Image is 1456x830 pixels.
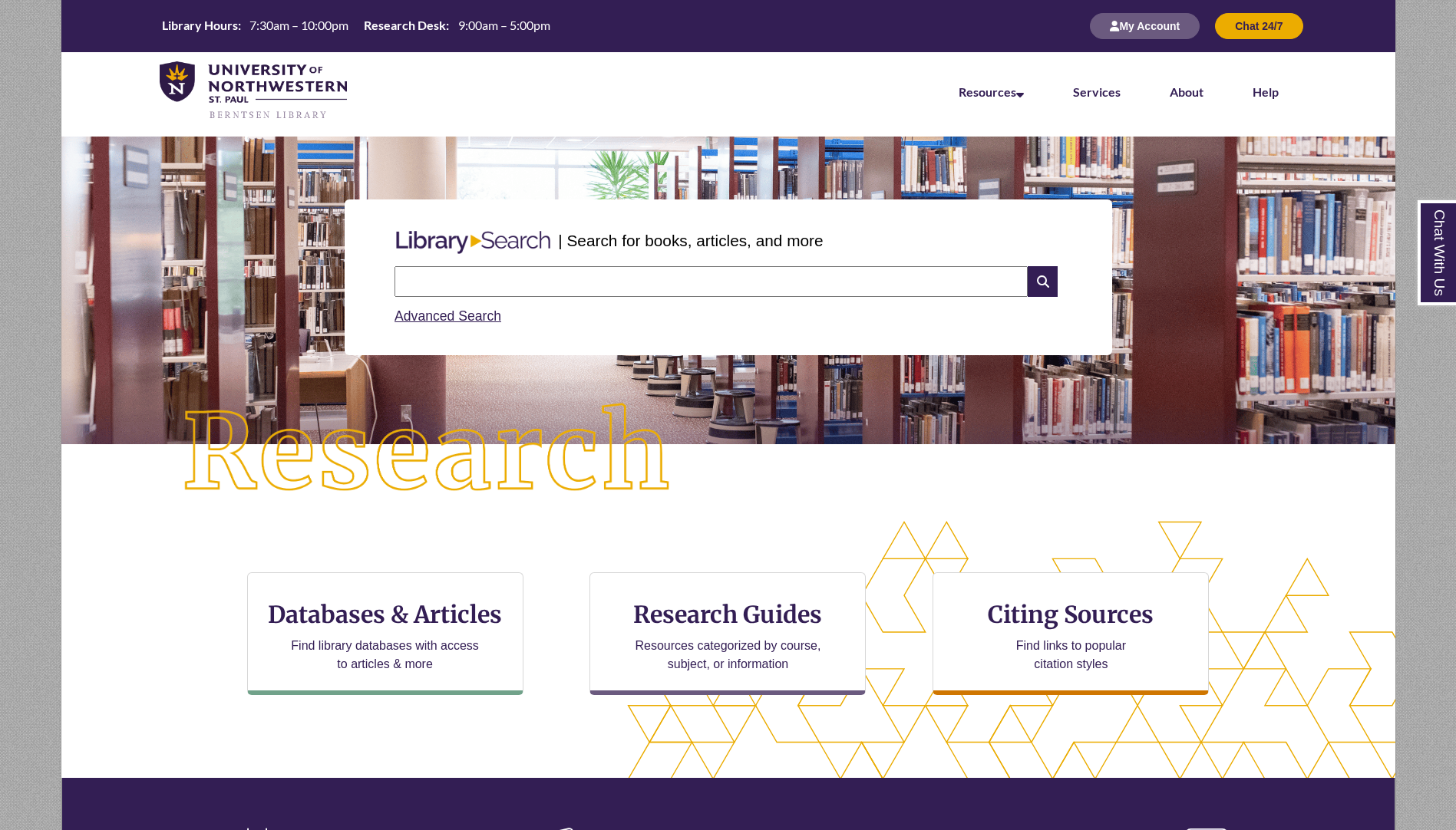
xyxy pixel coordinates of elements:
[1170,84,1203,99] a: About
[127,349,728,558] img: Research
[589,572,866,695] a: Research Guides Resources categorized by course, subject, or information
[1090,13,1200,39] button: My Account
[249,18,348,32] span: 7:30am – 10:00pm
[1090,19,1200,32] a: My Account
[1253,84,1279,99] a: Help
[395,308,501,324] a: Advanced Search
[160,61,348,121] img: UNWSP Library Logo
[388,225,558,260] img: Libary Search
[260,600,510,629] h3: Databases & Articles
[156,17,556,34] table: Hours Today
[1215,13,1302,39] button: Chat 24/7
[628,637,828,674] p: Resources categorized by course, subject, or information
[996,637,1146,674] p: Find links to popular citation styles
[458,18,550,32] span: 9:00am – 5:00pm
[933,572,1209,695] a: Citing Sources Find links to popular citation styles
[156,17,556,35] a: Hours Today
[285,637,485,674] p: Find library databases with access to articles & more
[1215,19,1302,32] a: Chat 24/7
[603,600,853,629] h3: Research Guides
[247,572,523,695] a: Databases & Articles Find library databases with access to articles & more
[959,84,1024,99] a: Resources
[1028,266,1057,297] i: Search
[1073,84,1121,99] a: Services
[156,17,243,34] th: Library Hours:
[558,229,823,252] p: | Search for books, articles, and more
[358,17,451,34] th: Research Desk:
[978,600,1165,629] h3: Citing Sources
